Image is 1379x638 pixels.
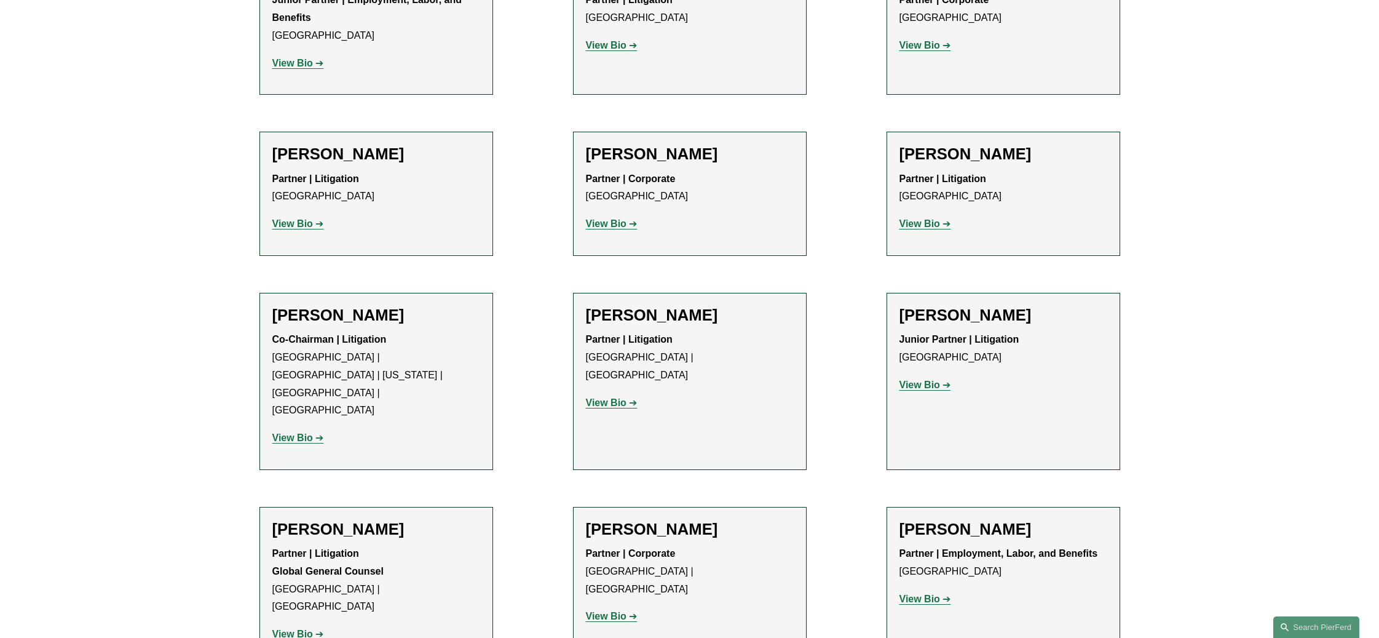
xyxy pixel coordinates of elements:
[272,145,480,164] h2: [PERSON_NAME]
[586,40,626,50] strong: View Bio
[272,548,384,576] strong: Partner | Litigation Global General Counsel
[586,306,794,325] h2: [PERSON_NAME]
[899,218,951,229] a: View Bio
[586,334,673,345] strong: Partner | Litigation
[272,218,324,229] a: View Bio
[586,40,638,50] a: View Bio
[899,594,951,604] a: View Bio
[899,306,1107,325] h2: [PERSON_NAME]
[586,173,676,184] strong: Partner | Corporate
[272,173,359,184] strong: Partner | Litigation
[899,380,951,390] a: View Bio
[586,145,794,164] h2: [PERSON_NAME]
[899,40,940,50] strong: View Bio
[586,331,794,384] p: [GEOGRAPHIC_DATA] | [GEOGRAPHIC_DATA]
[899,594,940,604] strong: View Bio
[272,520,480,539] h2: [PERSON_NAME]
[272,218,313,229] strong: View Bio
[586,170,794,206] p: [GEOGRAPHIC_DATA]
[272,545,480,616] p: [GEOGRAPHIC_DATA] | [GEOGRAPHIC_DATA]
[586,397,626,408] strong: View Bio
[272,306,480,325] h2: [PERSON_NAME]
[899,170,1107,206] p: [GEOGRAPHIC_DATA]
[272,433,324,443] a: View Bio
[899,548,1098,559] strong: Partner | Employment, Labor, and Benefits
[899,545,1107,581] p: [GEOGRAPHIC_DATA]
[899,145,1107,164] h2: [PERSON_NAME]
[899,331,1107,367] p: [GEOGRAPHIC_DATA]
[899,40,951,50] a: View Bio
[899,380,940,390] strong: View Bio
[272,334,387,345] strong: Co-Chairman | Litigation
[586,218,638,229] a: View Bio
[272,331,480,420] p: [GEOGRAPHIC_DATA] | [GEOGRAPHIC_DATA] | [US_STATE] | [GEOGRAPHIC_DATA] | [GEOGRAPHIC_DATA]
[586,611,626,621] strong: View Bio
[272,58,324,68] a: View Bio
[586,548,676,559] strong: Partner | Corporate
[586,611,638,621] a: View Bio
[586,218,626,229] strong: View Bio
[899,520,1107,539] h2: [PERSON_NAME]
[899,218,940,229] strong: View Bio
[272,433,313,443] strong: View Bio
[899,334,1019,345] strong: Junior Partner | Litigation
[1273,616,1359,638] a: Search this site
[899,173,986,184] strong: Partner | Litigation
[272,58,313,68] strong: View Bio
[586,545,794,598] p: [GEOGRAPHIC_DATA] | [GEOGRAPHIC_DATA]
[586,397,638,408] a: View Bio
[586,520,794,539] h2: [PERSON_NAME]
[272,170,480,206] p: [GEOGRAPHIC_DATA]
